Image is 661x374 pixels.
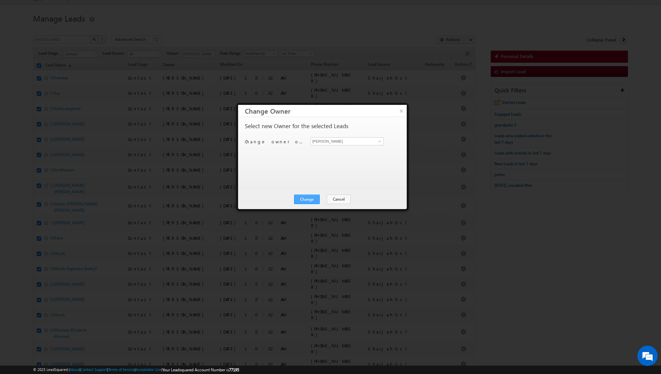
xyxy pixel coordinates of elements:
em: Start Chat [92,208,122,217]
input: Type to Search [311,137,384,145]
a: Terms of Service [108,367,135,372]
span: 77195 [229,367,239,372]
a: Show All Items [375,138,383,145]
div: Chat with us now [35,35,113,44]
button: Change [294,195,320,204]
p: Select new Owner for the selected Leads [245,123,348,129]
textarea: Type your message and hit 'Enter' [9,62,123,202]
a: About [70,367,80,372]
img: d_60004797649_company_0_60004797649 [11,35,28,44]
span: Your Leadsquared Account Number is [162,367,239,372]
a: Contact Support [81,367,107,372]
div: Minimize live chat window [111,3,127,20]
h3: Change Owner [245,105,407,117]
button: × [396,105,407,117]
span: © 2025 LeadSquared | | | | | [33,367,239,373]
p: Change owner of 50 leads to [245,139,306,145]
a: Acceptable Use [136,367,161,372]
button: Cancel [327,195,351,204]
